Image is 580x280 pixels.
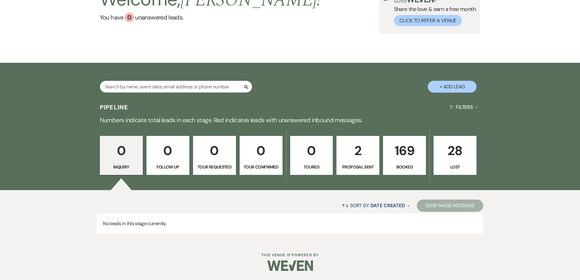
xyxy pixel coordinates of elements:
[240,136,283,175] a: 0Tour Confirmed
[336,136,379,175] a: 2Proposal Sent
[146,136,189,175] a: 0Follow Up
[97,214,483,234] p: No leads in this stage currently.
[387,164,422,170] p: Booked
[383,136,426,175] a: 169Booked
[100,103,128,112] h3: Pipeline
[394,15,462,26] button: Click to Refer a Venue
[387,140,422,161] p: 169
[428,81,476,93] button: + Add Lead
[104,164,139,170] p: Inquiry
[193,136,236,175] a: 0Tour Requested
[100,81,252,93] input: Search by name, event date, email address or phone number
[339,197,412,214] button: Sort By Date Created
[438,164,473,170] p: Lost
[371,202,405,209] span: Date Created
[197,164,232,170] p: Tour Requested
[104,140,139,161] p: 0
[290,136,333,175] a: 0Toured
[340,164,375,170] p: Proposal Sent
[244,140,279,161] p: 0
[294,164,329,170] p: Toured
[294,140,329,161] p: 0
[100,136,143,175] a: 0Inquiry
[197,140,232,161] p: 0
[125,13,134,22] div: 0
[340,140,375,161] p: 2
[447,99,480,115] button: Filters
[100,13,321,22] a: You have 0 unanswered leads.
[71,115,509,125] p: Numbers indicate total leads in each stage. Red indicates leads with unanswered inbound messages.
[267,255,313,276] img: Weven Logo
[342,202,349,209] span: ↑↓
[417,200,483,212] button: Send Mass Message
[150,140,185,161] p: 0
[244,164,279,170] p: Tour Confirmed
[434,136,476,175] a: 28Lost
[150,164,185,170] p: Follow Up
[438,140,473,161] p: 28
